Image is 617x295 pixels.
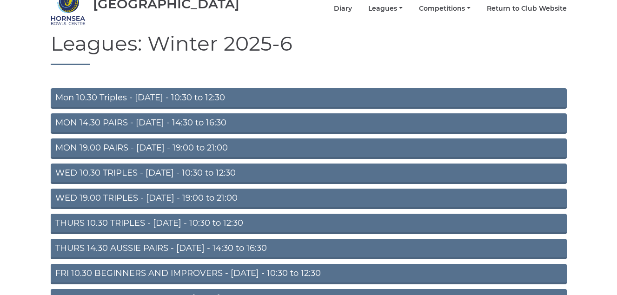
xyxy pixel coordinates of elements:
[51,88,567,109] a: Mon 10.30 Triples - [DATE] - 10:30 to 12:30
[51,239,567,259] a: THURS 14.30 AUSSIE PAIRS - [DATE] - 14:30 to 16:30
[51,113,567,134] a: MON 14.30 PAIRS - [DATE] - 14:30 to 16:30
[51,189,567,209] a: WED 19.00 TRIPLES - [DATE] - 19:00 to 21:00
[51,32,567,65] h1: Leagues: Winter 2025-6
[51,264,567,284] a: FRI 10.30 BEGINNERS AND IMPROVERS - [DATE] - 10:30 to 12:30
[51,138,567,159] a: MON 19.00 PAIRS - [DATE] - 19:00 to 21:00
[487,4,567,13] a: Return to Club Website
[51,214,567,234] a: THURS 10.30 TRIPLES - [DATE] - 10:30 to 12:30
[51,164,567,184] a: WED 10.30 TRIPLES - [DATE] - 10:30 to 12:30
[368,4,403,13] a: Leagues
[419,4,471,13] a: Competitions
[334,4,352,13] a: Diary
